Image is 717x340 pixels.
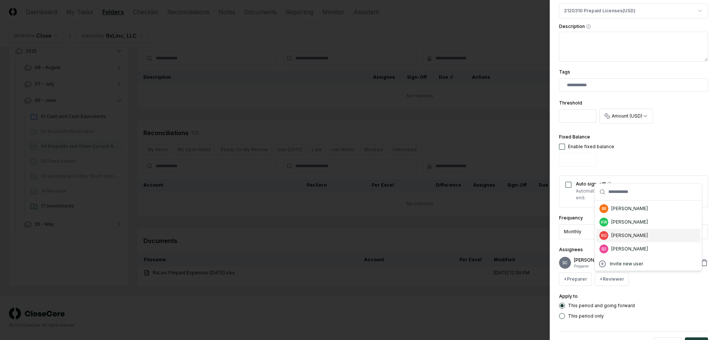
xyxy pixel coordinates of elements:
[611,246,648,252] div: [PERSON_NAME]
[595,272,629,286] button: +Reviewer
[598,259,699,268] a: Invite new user
[574,263,630,269] p: Preparer
[601,219,607,225] span: KW
[586,24,591,29] button: Description
[559,247,583,252] label: Assignees
[559,293,578,299] label: Apply to
[559,134,590,140] label: Fixed Balance
[568,143,614,150] div: Enable fixed balance
[611,232,648,239] div: [PERSON_NAME]
[601,233,607,238] span: RG
[559,100,582,106] label: Threshold
[559,24,708,29] label: Description
[607,182,612,186] button: Auto sign-off
[576,188,702,201] p: Automatically sign off zero-activity accounts at month end.
[568,303,635,308] label: This period and going forward
[559,3,708,18] button: 2120310 Prepaid Licenses ( USD )
[559,215,583,221] label: Frequency
[611,205,648,212] div: [PERSON_NAME]
[568,314,604,318] label: This period only
[595,200,702,271] div: Suggestions
[574,257,630,263] p: [PERSON_NAME]
[562,260,568,266] span: SC
[559,69,570,75] label: Tags
[559,272,592,286] button: +Preparer
[602,206,606,212] span: BR
[611,219,648,225] div: [PERSON_NAME]
[601,246,606,252] span: SD
[576,182,702,186] label: Auto sign-off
